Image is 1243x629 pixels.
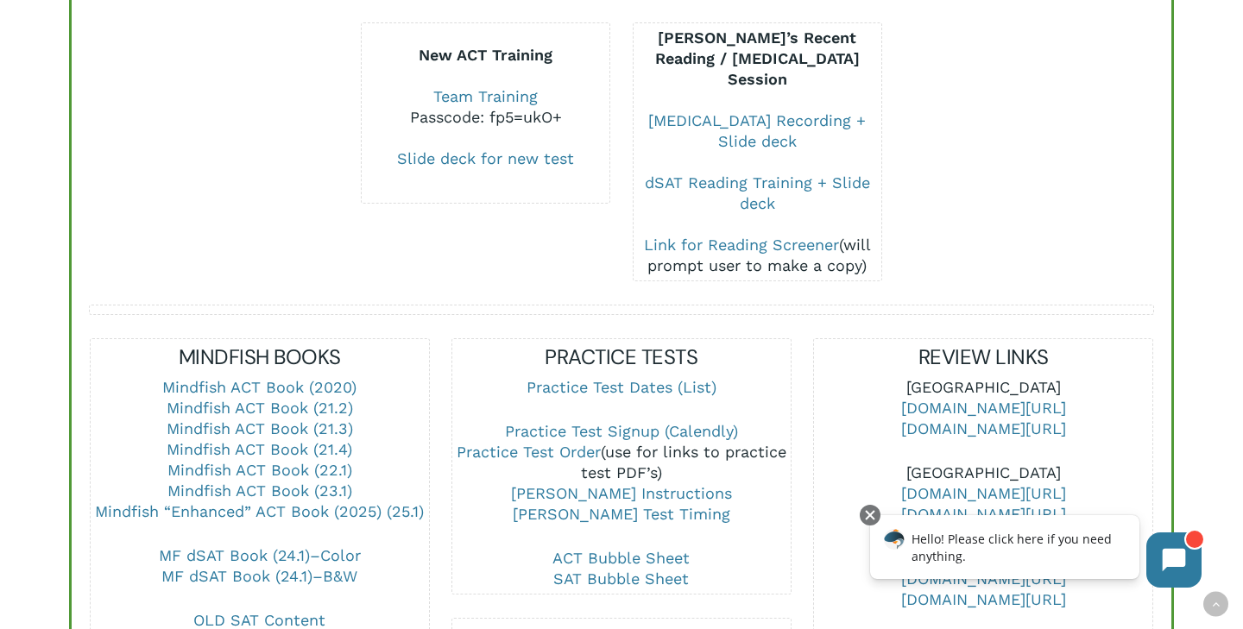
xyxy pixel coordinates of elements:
h5: PRACTICE TESTS [452,343,791,371]
a: Practice Test Signup (Calendly) [505,422,738,440]
a: Mindfish ACT Book (22.1) [167,461,352,479]
a: SAT Bubble Sheet [553,569,689,588]
a: Mindfish “Enhanced” ACT Book (2025) (25.1) [95,502,424,520]
a: Mindfish ACT Book (23.1) [167,481,352,500]
h5: MINDFISH BOOKS [91,343,429,371]
b: New ACT Training [419,46,552,64]
a: [MEDICAL_DATA] Recording + Slide deck [648,111,866,150]
a: ACT Bubble Sheet [552,549,690,567]
a: [DOMAIN_NAME][URL] [901,419,1066,437]
a: Team Training [433,87,538,105]
p: [GEOGRAPHIC_DATA] [814,377,1152,462]
a: MF dSAT Book (24.1)–B&W [161,567,357,585]
a: Slide deck for new test [397,149,574,167]
a: dSAT Reading Training + Slide deck [645,173,870,212]
h5: REVIEW LINKS [814,343,1152,371]
div: Passcode: fp5=ukO+ [362,107,609,128]
a: Mindfish ACT Book (21.2) [167,399,353,417]
a: MF dSAT Book (24.1)–Color [159,546,361,564]
a: [PERSON_NAME] Test Timing [513,505,730,523]
a: Mindfish ACT Book (21.4) [167,440,352,458]
a: [DOMAIN_NAME][URL] [901,399,1066,417]
a: [DOMAIN_NAME][URL] [901,484,1066,502]
a: Link for Reading Screener [644,236,839,254]
iframe: Chatbot [852,501,1219,605]
a: Mindfish ACT Book (21.3) [167,419,353,437]
a: Mindfish ACT Book (2020) [162,378,356,396]
p: [GEOGRAPHIC_DATA] [814,462,1152,548]
p: (use for links to practice test PDF’s) [452,421,791,548]
div: (will prompt user to make a copy) [634,235,881,276]
a: [PERSON_NAME] Instructions [511,484,732,502]
a: Practice Test Order [457,443,601,461]
a: [DOMAIN_NAME][URL] [901,590,1066,608]
b: [PERSON_NAME]’s Recent Reading / [MEDICAL_DATA] Session [655,28,860,88]
a: Practice Test Dates (List) [527,378,716,396]
a: OLD SAT Content [193,611,325,629]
